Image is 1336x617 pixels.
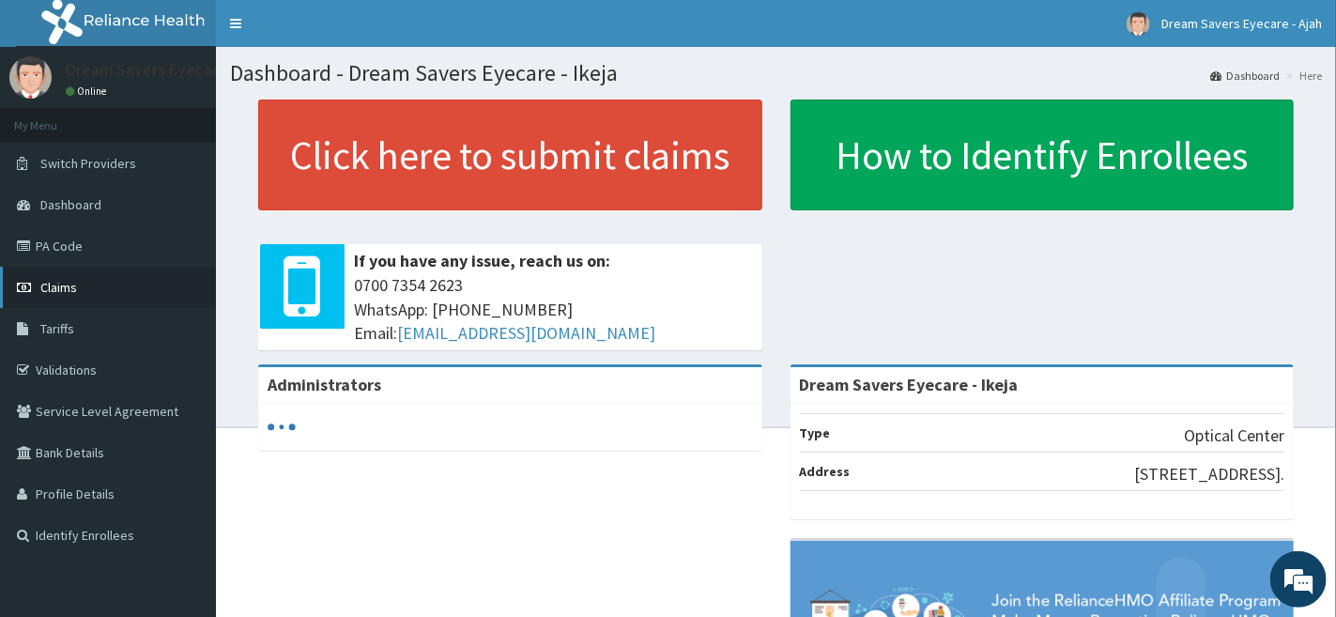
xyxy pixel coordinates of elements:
[1161,15,1322,32] span: Dream Savers Eyecare - Ajah
[1134,462,1284,486] p: [STREET_ADDRESS].
[1210,68,1280,84] a: Dashboard
[40,279,77,296] span: Claims
[66,61,271,78] p: Dream Savers Eyecare - Ajah
[800,424,831,441] b: Type
[268,374,381,395] b: Administrators
[40,196,101,213] span: Dashboard
[9,56,52,99] img: User Image
[40,155,136,172] span: Switch Providers
[800,463,851,480] b: Address
[1282,68,1322,84] li: Here
[791,100,1295,210] a: How to Identify Enrollees
[397,322,655,344] a: [EMAIL_ADDRESS][DOMAIN_NAME]
[230,61,1322,85] h1: Dashboard - Dream Savers Eyecare - Ikeja
[258,100,762,210] a: Click here to submit claims
[66,85,111,98] a: Online
[800,374,1019,395] strong: Dream Savers Eyecare - Ikeja
[354,250,610,271] b: If you have any issue, reach us on:
[40,320,74,337] span: Tariffs
[1184,424,1284,448] p: Optical Center
[354,273,753,346] span: 0700 7354 2623 WhatsApp: [PHONE_NUMBER] Email:
[1127,12,1150,36] img: User Image
[268,413,296,441] svg: audio-loading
